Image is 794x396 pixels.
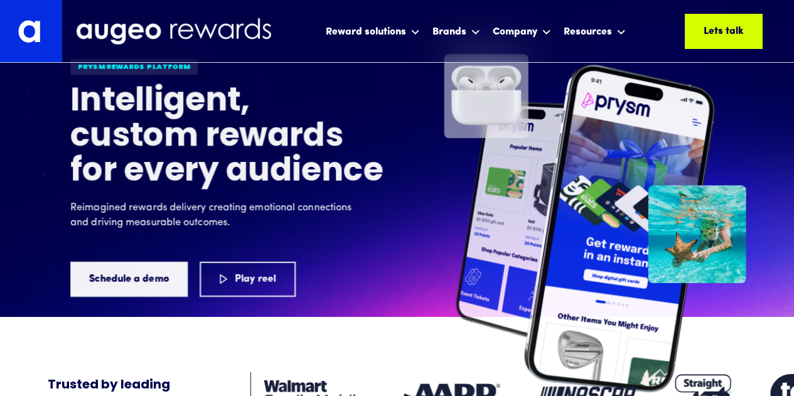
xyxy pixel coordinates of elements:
div: Prysm Rewards platform [70,58,198,74]
div: Resources [564,24,612,40]
div: Company [490,14,554,48]
a: Play reel [200,261,296,296]
h1: Intelligent, custom rewards for every audience [70,84,384,190]
p: Reimagined rewards delivery creating emotional connections and driving measurable outcomes. [70,200,359,230]
div: Brands [429,14,483,48]
div: Reward solutions [326,24,406,40]
div: Resources [561,14,629,48]
a: Schedule a demo [70,261,188,296]
div: Reward solutions [323,14,423,48]
div: Company [493,24,537,40]
a: Lets talk [685,14,763,49]
div: Brands [432,24,466,40]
